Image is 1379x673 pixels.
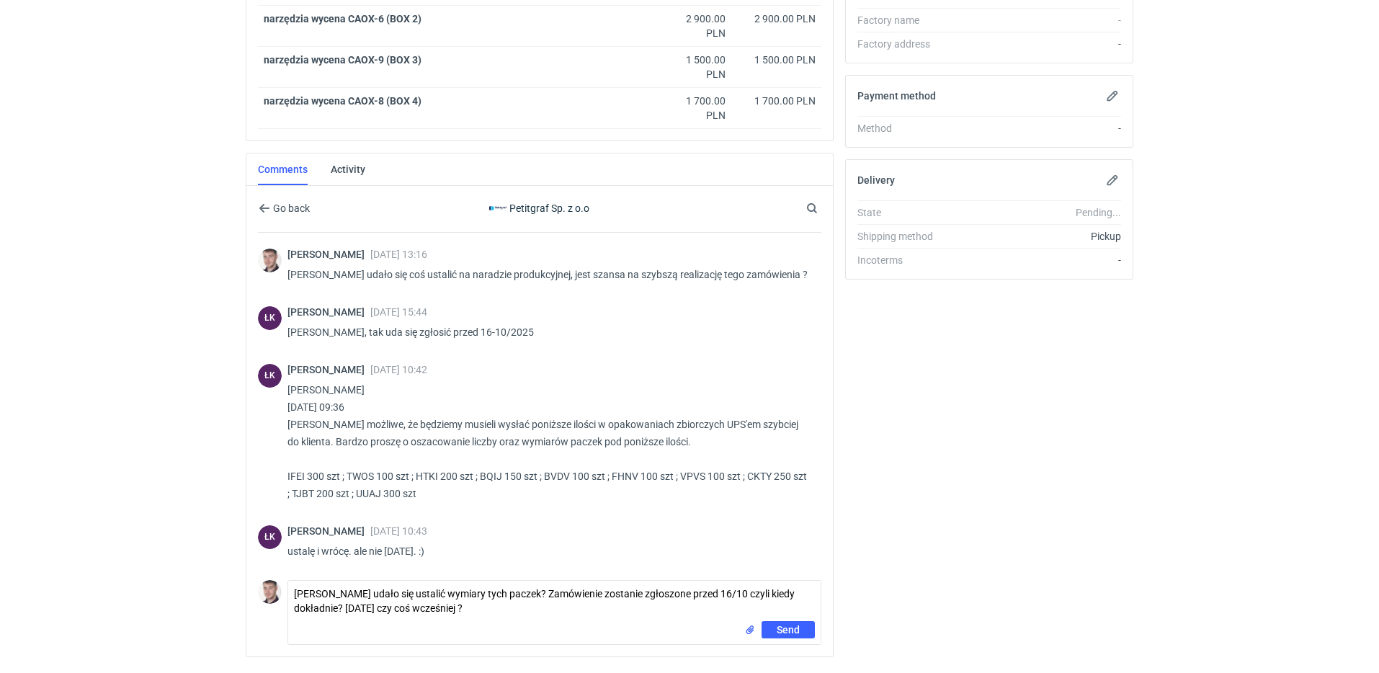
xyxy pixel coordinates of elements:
figcaption: ŁK [258,525,282,549]
span: [DATE] 13:16 [370,249,427,260]
span: [PERSON_NAME] [287,364,370,375]
div: - [963,37,1121,51]
div: Method [857,121,963,135]
div: Incoterms [857,253,963,267]
input: Search [803,200,849,217]
div: 1 700.00 PLN [737,94,816,108]
p: ustalę i wrócę. ale nie [DATE]. :) [287,543,810,560]
div: Factory address [857,37,963,51]
div: 2 900.00 PLN [737,12,816,26]
span: [DATE] 10:43 [370,525,427,537]
p: [PERSON_NAME] udało się coś ustalić na naradzie produkcyjnej, jest szansa na szybszą realizację t... [287,266,810,283]
figcaption: ŁK [258,364,282,388]
div: Petitgraf Sp. z o.o [421,200,658,217]
span: [PERSON_NAME] [287,249,370,260]
div: - [963,253,1121,267]
span: [DATE] 10:42 [370,364,427,375]
strong: narzędzia wycena CAOX-9 (BOX 3) [264,54,421,66]
p: [PERSON_NAME], tak uda się zgłosić przed 16-10/2025 [287,324,810,341]
div: Łukasz Kowalski [258,364,282,388]
div: 1 500.00 PLN [737,53,816,67]
div: Pickup [963,229,1121,244]
div: 1 700.00 PLN [665,94,726,122]
div: Shipping method [857,229,963,244]
img: Petitgraf Sp. z o.o [489,200,506,217]
button: Go back [258,200,311,217]
textarea: [PERSON_NAME] udało się ustalić wymiary tych paczek? Zamówienie zostanie zgłoszone przed 16/10 cz... [288,581,821,621]
img: Maciej Sikora [258,249,282,272]
p: [PERSON_NAME] [DATE] 09:36 [PERSON_NAME] możliwe, że będziemy musieli wysłać poniższe ilości w op... [287,381,810,502]
a: Comments [258,153,308,185]
span: [PERSON_NAME] [287,525,370,537]
figcaption: ŁK [258,306,282,330]
div: State [857,205,963,220]
button: Edit delivery details [1104,171,1121,189]
a: Activity [331,153,365,185]
button: Send [762,621,815,638]
em: Pending... [1076,207,1121,218]
img: Maciej Sikora [258,580,282,604]
div: 2 900.00 PLN [665,12,726,40]
div: Łukasz Kowalski [258,306,282,330]
span: [PERSON_NAME] [287,306,370,318]
div: - [963,13,1121,27]
div: 1 500.00 PLN [665,53,726,81]
h2: Payment method [857,90,936,102]
strong: narzędzia wycena CAOX-8 (BOX 4) [264,95,421,107]
h2: Delivery [857,174,895,186]
div: Łukasz Kowalski [258,525,282,549]
div: Factory name [857,13,963,27]
span: Go back [270,203,310,213]
strong: narzędzia wycena CAOX-6 (BOX 2) [264,13,421,24]
span: [DATE] 15:44 [370,306,427,318]
div: - [963,121,1121,135]
span: Send [777,625,800,635]
button: Edit payment method [1104,87,1121,104]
